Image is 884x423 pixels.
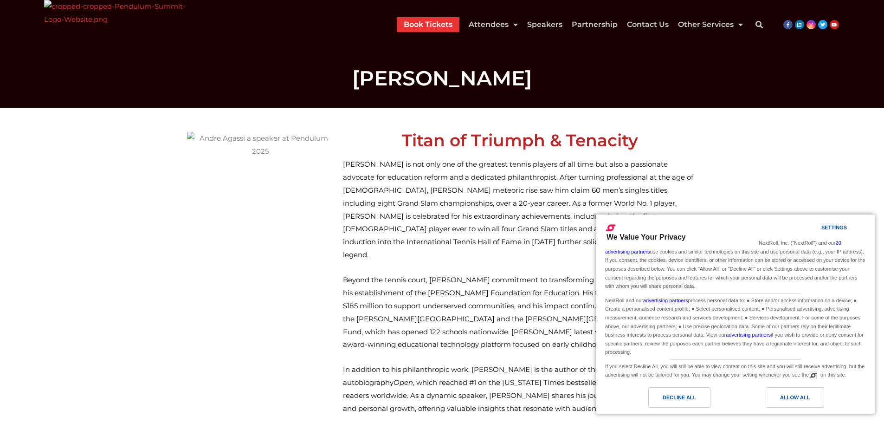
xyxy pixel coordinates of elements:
div: Search [750,15,768,34]
a: 20 advertising partners [605,240,841,254]
a: Settings [805,220,827,237]
div: NextRoll, Inc. ("NextRoll") and our use cookies and similar technologies on this site and use per... [603,238,868,291]
div: Allow All [780,392,810,403]
a: Speakers [527,17,562,32]
h2: Titan of Triumph & Tenacity [343,132,697,149]
a: Other Services [678,17,743,32]
span: We Value Your Privacy [607,233,686,241]
a: advertising partners [726,332,771,338]
em: Open [394,378,413,387]
h1: [PERSON_NAME] [182,68,702,88]
span: [PERSON_NAME] is not only one of the greatest tennis players of all time but also a passionate ad... [343,160,693,259]
img: Andre Agassi a speaker at Pendulum 2025 [187,132,334,279]
div: If you select Decline All, you will still be able to view content on this site and you will still... [603,360,868,380]
a: Book Tickets [404,17,452,32]
nav: Menu [397,17,743,32]
span: In addition to his philanthropic work, [PERSON_NAME] is the author of the critically acclaimed au... [343,365,697,413]
div: NextRoll and our process personal data to: ● Store and/or access information on a device; ● Creat... [603,294,868,358]
a: Partnership [572,17,618,32]
a: Decline All [602,387,736,412]
a: Contact Us [627,17,669,32]
span: Beyond the tennis court, [PERSON_NAME] commitment to transforming education is evident through hi... [343,275,696,349]
a: Attendees [469,17,518,32]
div: Settings [821,222,847,233]
a: Allow All [736,387,869,412]
a: advertising partners [643,298,688,303]
div: Decline All [663,392,696,403]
